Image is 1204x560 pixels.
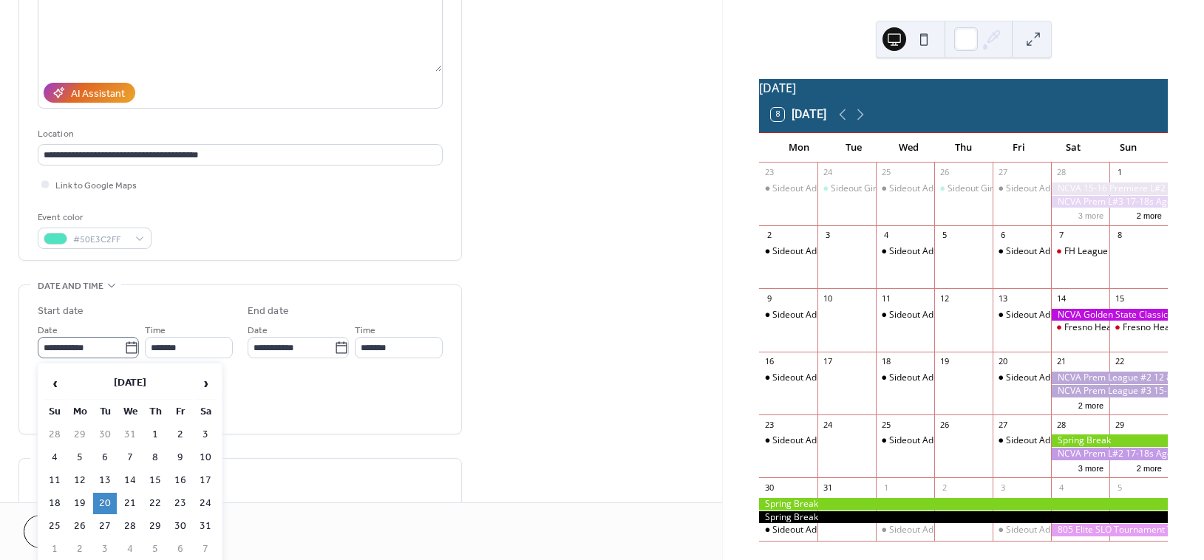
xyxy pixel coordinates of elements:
div: 10 [822,293,833,304]
div: Sideout Adult Pickup Co-ed [889,524,999,536]
div: Fri [991,133,1046,163]
td: 3 [194,424,217,445]
th: Su [43,401,67,423]
button: 2 more [1131,208,1168,221]
td: 31 [118,424,142,445]
div: Sideout Adult Pickup Co-ed [889,182,999,195]
div: Sideout Girls Volleyball Practice Tentative [831,182,1001,195]
div: FH League L#3 U10 [1051,245,1109,258]
div: Sideout Girls Volleyball Practice Tentative [948,182,1118,195]
td: 21 [118,493,142,514]
td: 30 [93,424,117,445]
th: Fr [169,401,192,423]
td: 29 [143,516,167,537]
div: 26 [939,167,950,178]
td: 14 [118,470,142,491]
div: End date [248,304,289,319]
span: › [194,369,217,398]
div: Start date [38,304,84,319]
td: 12 [68,470,92,491]
div: Sideout Adult Pickup Co-ed [993,434,1051,447]
td: 1 [43,539,67,560]
div: 1 [880,482,891,493]
div: 17 [822,356,833,367]
td: 28 [118,516,142,537]
span: Link to Google Maps [55,178,137,194]
div: Sideout Adult Pickup Co-ed [1006,245,1116,258]
td: 1 [143,424,167,445]
div: 3 [997,482,1008,493]
div: 2 [939,482,950,493]
th: Th [143,401,167,423]
div: Sideout Adult Pickup Co-ed [772,309,882,321]
div: 29 [1114,419,1125,430]
div: Tue [826,133,881,163]
div: Sideout Adult Pickup Co-ed [772,524,882,536]
div: NCVA Golden State Classic [1051,309,1168,321]
div: 13 [997,293,1008,304]
td: 4 [118,539,142,560]
div: Fresno Heat L#3 11-12 [1064,321,1158,334]
td: 2 [169,424,192,445]
div: 20 [997,356,1008,367]
div: Fresno Heat L#3 13-14s [1109,321,1168,334]
div: 18 [880,356,891,367]
div: Sideout Adult Pickup Co-ed [993,372,1051,384]
div: Sideout Adult Pickup Co-ed [993,245,1051,258]
td: 25 [43,516,67,537]
div: 5 [1114,482,1125,493]
div: Sideout Adult Pickup Co-ed [889,309,999,321]
td: 30 [169,516,192,537]
div: Spring Break [759,498,1168,511]
div: [DATE] [759,79,1168,97]
div: Sideout Adult Pickup Co-ed [772,372,882,384]
span: Time [355,323,375,338]
div: 7 [1055,230,1067,241]
div: Sideout Adult Pickup Co-ed [1006,524,1116,536]
td: 22 [143,493,167,514]
th: Sa [194,401,217,423]
span: ‹ [44,369,66,398]
div: Sideout Girls Volleyball Practice Tentative [817,182,876,195]
div: Sideout Adult Pickup Co-ed [876,524,934,536]
div: Sideout Girls Volleyball Practice Tentative [934,182,993,195]
div: 23 [763,167,775,178]
div: Sideout Adult Pickup Co-ed [1006,309,1116,321]
div: 2 [763,230,775,241]
div: 15 [1114,293,1125,304]
div: FH League L#3 U10 [1064,245,1145,258]
span: Date [248,323,268,338]
div: 31 [822,482,833,493]
div: 1 [1114,167,1125,178]
div: Sideout Adult Pickup Co-ed [772,434,882,447]
div: 805 Elite SLO Tournament Tentative [1051,524,1168,536]
div: Sideout Adult Pickup Co-ed [876,245,934,258]
button: Cancel [24,515,115,548]
div: 12 [939,293,950,304]
div: 28 [1055,419,1067,430]
div: Sideout Adult Pickup Co-ed [759,245,817,258]
td: 19 [68,493,92,514]
div: Sun [1101,133,1156,163]
div: Sideout Adult Pickup Co-ed [759,372,817,384]
td: 6 [93,447,117,468]
div: Sideout Adult Pickup Co-ed [889,372,999,384]
button: 2 more [1072,398,1109,411]
button: 3 more [1072,208,1109,221]
div: Fresno Heat L#3 11-12 [1051,321,1109,334]
th: Tu [93,401,117,423]
span: Time [145,323,166,338]
div: 27 [997,167,1008,178]
div: 24 [822,167,833,178]
td: 29 [68,424,92,445]
div: Sideout Adult Pickup Co-ed [993,309,1051,321]
div: 6 [997,230,1008,241]
button: 3 more [1072,461,1109,474]
div: NCVA Prem League #2 12 & Under [1051,372,1168,384]
div: 23 [763,419,775,430]
td: 15 [143,470,167,491]
td: 16 [169,470,192,491]
div: 24 [822,419,833,430]
div: Sideout Adult Pickup Co-ed [876,182,934,195]
div: Wed [881,133,936,163]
